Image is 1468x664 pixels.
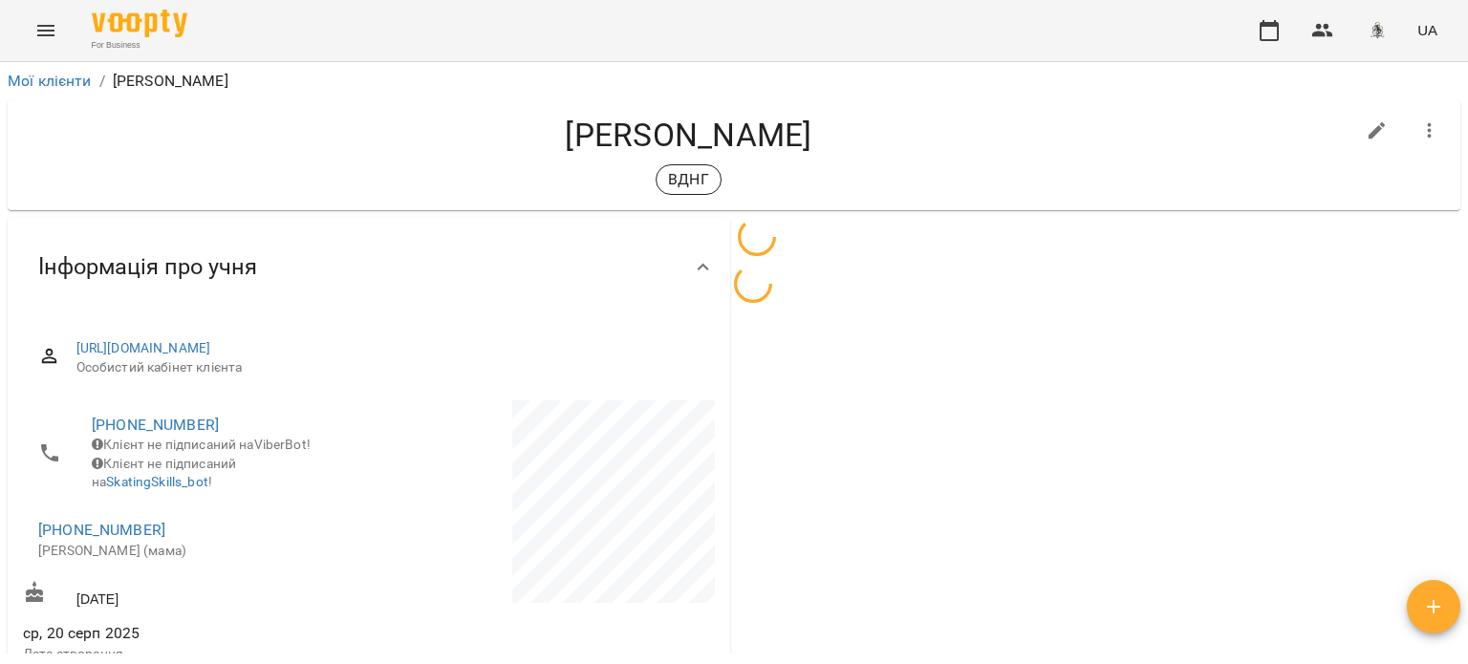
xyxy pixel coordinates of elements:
[19,577,369,612] div: [DATE]
[76,340,211,355] a: [URL][DOMAIN_NAME]
[1364,17,1391,44] img: 8c829e5ebed639b137191ac75f1a07db.png
[38,542,350,561] p: [PERSON_NAME] (мама)
[92,437,311,452] span: Клієнт не підписаний на ViberBot!
[99,70,105,93] li: /
[113,70,228,93] p: [PERSON_NAME]
[8,218,730,316] div: Інформація про учня
[38,521,165,539] a: [PHONE_NUMBER]
[106,474,208,489] a: SkatingSkills_bot
[38,252,257,282] span: Інформація про учня
[656,164,722,195] div: ВДНГ
[92,416,219,434] a: [PHONE_NUMBER]
[92,39,187,52] span: For Business
[8,72,92,90] a: Мої клієнти
[668,168,709,191] p: ВДНГ
[92,10,187,37] img: Voopty Logo
[92,456,236,490] span: Клієнт не підписаний на !
[23,622,365,645] span: ср, 20 серп 2025
[8,70,1460,93] nav: breadcrumb
[1417,20,1437,40] span: UA
[76,358,700,377] span: Особистий кабінет клієнта
[23,645,365,664] p: Дата створення
[1410,12,1445,48] button: UA
[23,8,69,54] button: Menu
[23,116,1354,155] h4: [PERSON_NAME]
